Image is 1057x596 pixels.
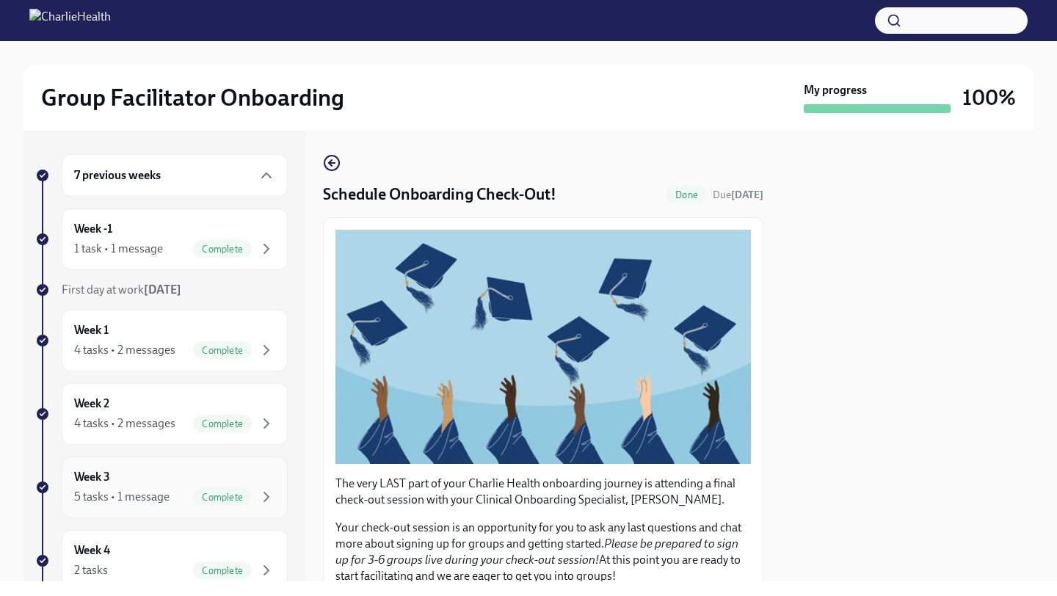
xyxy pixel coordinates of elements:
div: 1 task • 1 message [74,241,163,257]
h3: 100% [962,84,1016,111]
span: Complete [193,492,252,503]
div: 2 tasks [74,562,108,578]
strong: [DATE] [144,283,181,297]
span: Complete [193,345,252,356]
h6: Week -1 [74,221,112,237]
span: August 28th, 2025 13:51 [713,188,763,202]
em: Please be prepared to sign up for 3-6 groups live during your check-out session! [335,537,738,567]
div: 5 tasks • 1 message [74,489,170,505]
h6: Week 4 [74,542,110,559]
h2: Group Facilitator Onboarding [41,83,344,112]
h6: Week 3 [74,469,110,485]
a: Week 42 tasksComplete [35,530,288,592]
a: Week 35 tasks • 1 messageComplete [35,457,288,518]
p: Your check-out session is an opportunity for you to ask any last questions and chat more about si... [335,520,751,584]
span: Complete [193,565,252,576]
div: 4 tasks • 2 messages [74,342,175,358]
h6: Week 2 [74,396,109,412]
strong: My progress [804,82,867,98]
div: 4 tasks • 2 messages [74,415,175,432]
a: Week 14 tasks • 2 messagesComplete [35,310,288,371]
h6: Week 1 [74,322,109,338]
span: Complete [193,244,252,255]
span: Done [666,189,707,200]
a: First day at work[DATE] [35,282,288,298]
strong: [DATE] [731,189,763,201]
a: Week 24 tasks • 2 messagesComplete [35,383,288,445]
img: CharlieHealth [29,9,111,32]
button: Zoom image [335,230,751,463]
h4: Schedule Onboarding Check-Out! [323,183,556,206]
span: Complete [193,418,252,429]
div: 7 previous weeks [62,154,288,197]
a: Week -11 task • 1 messageComplete [35,208,288,270]
h6: 7 previous weeks [74,167,161,183]
p: The very LAST part of your Charlie Health onboarding journey is attending a final check-out sessi... [335,476,751,508]
span: Due [713,189,763,201]
span: First day at work [62,283,181,297]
